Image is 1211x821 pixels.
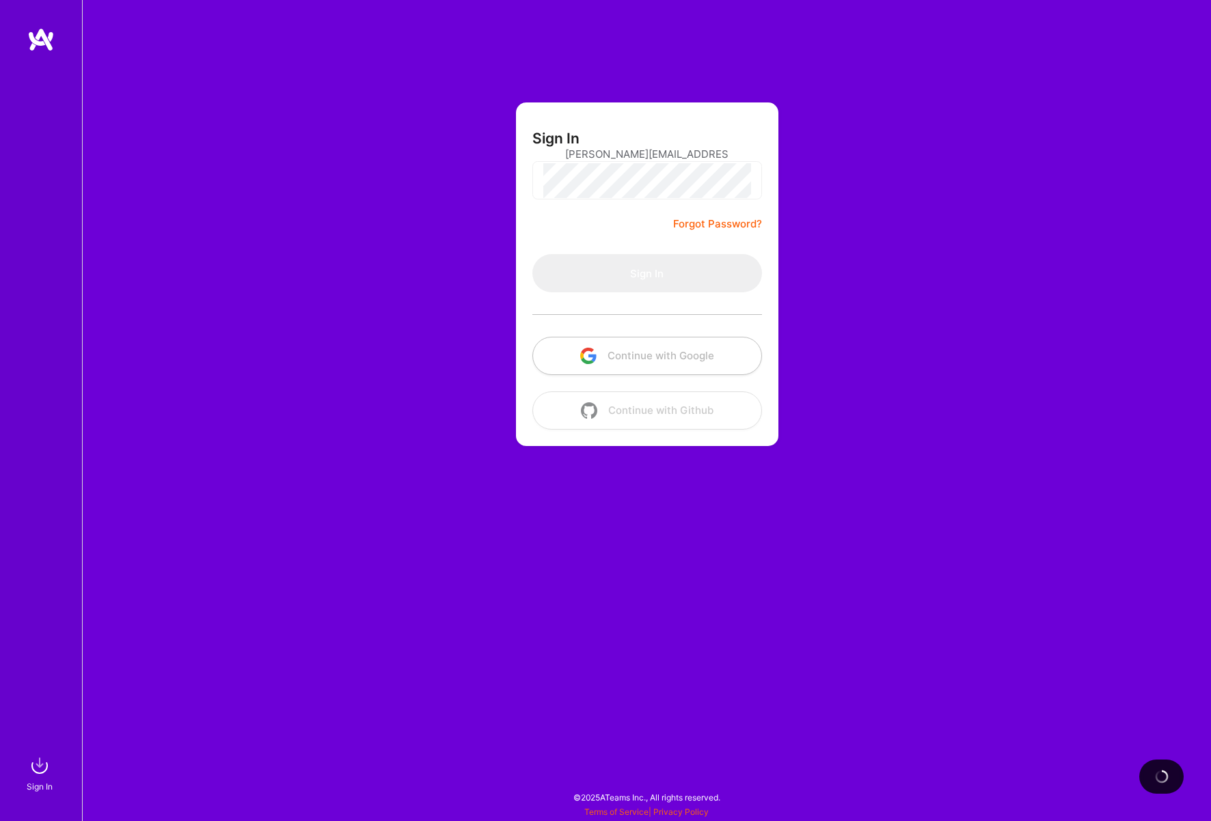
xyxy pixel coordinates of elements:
[653,807,709,817] a: Privacy Policy
[581,402,597,419] img: icon
[1152,767,1171,786] img: loading
[532,391,762,430] button: Continue with Github
[565,137,729,171] input: Email...
[532,130,580,147] h3: Sign In
[82,780,1211,814] div: © 2025 ATeams Inc., All rights reserved.
[27,779,53,794] div: Sign In
[29,752,53,794] a: sign inSign In
[673,216,762,232] a: Forgot Password?
[26,752,53,779] img: sign in
[584,807,649,817] a: Terms of Service
[27,27,55,52] img: logo
[532,337,762,375] button: Continue with Google
[532,254,762,292] button: Sign In
[580,348,597,364] img: icon
[584,807,709,817] span: |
